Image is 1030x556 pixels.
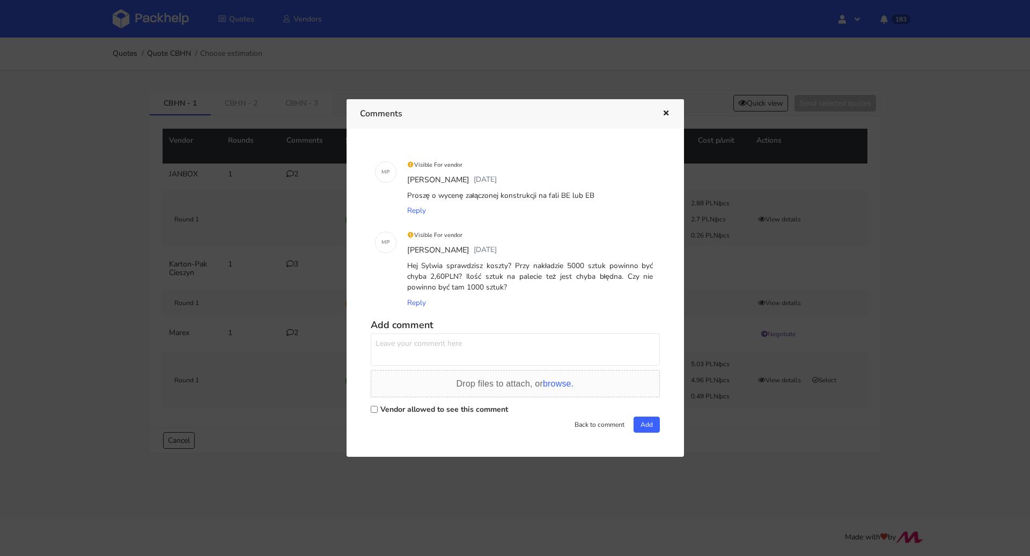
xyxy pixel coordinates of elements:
[381,165,386,179] span: M
[405,188,656,203] div: Proszę o wycenę załączonej konstrukcji na fali BE lub EB
[405,242,472,258] div: [PERSON_NAME]
[386,165,389,179] span: P
[472,172,499,188] div: [DATE]
[407,205,426,216] span: Reply
[407,161,463,169] small: Visible For vendor
[405,258,656,295] div: Hej Sylwia sprawdzisz koszty? Przy nakładzie 5000 sztuk powinno być chyba 2,60PLN? Ilość sztuk na...
[472,242,499,258] div: [DATE]
[407,231,463,239] small: Visible For vendor
[405,172,472,188] div: [PERSON_NAME]
[407,298,426,308] span: Reply
[380,404,508,414] label: Vendor allowed to see this comment
[381,235,386,249] span: M
[360,106,646,121] h3: Comments
[457,379,574,388] span: Drop files to attach, or
[634,417,660,433] button: Add
[371,319,660,331] h5: Add comment
[568,417,631,433] button: Back to comment
[543,379,573,388] span: browse.
[386,235,389,249] span: P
